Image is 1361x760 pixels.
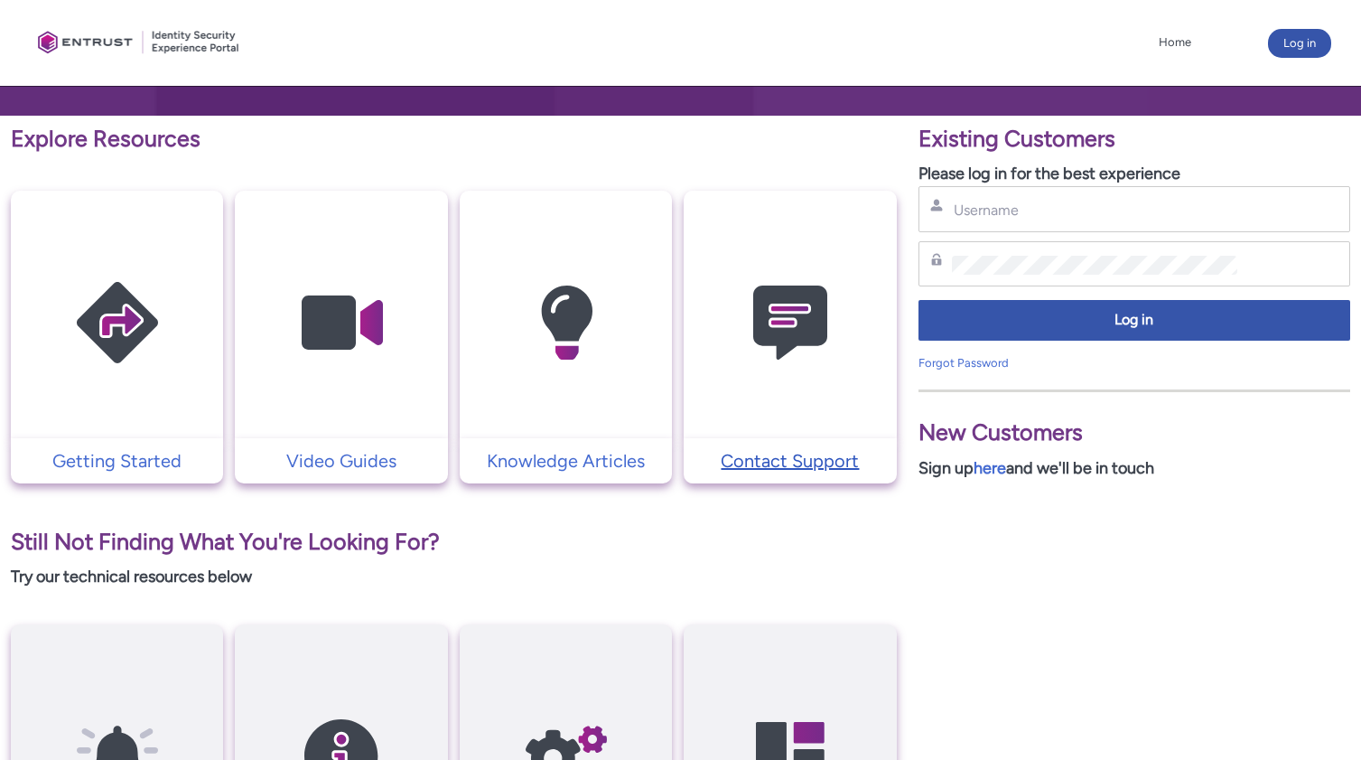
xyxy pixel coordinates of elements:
p: Sign up and we'll be in touch [918,456,1350,481]
p: Contact Support [693,447,887,474]
button: Log in [1268,29,1331,58]
button: Log in [918,300,1350,341]
span: Log in [930,310,1338,331]
input: Username [952,201,1238,220]
img: Knowledge Articles [480,226,652,420]
p: New Customers [918,416,1350,450]
p: Try our technical resources below [11,565,897,589]
a: Forgot Password [918,356,1009,370]
p: Getting Started [20,447,214,474]
a: Getting Started [11,447,223,474]
a: here [974,458,1006,478]
p: Please log in for the best experience [918,162,1350,186]
img: Video Guides [256,226,427,420]
p: Video Guides [244,447,438,474]
p: Explore Resources [11,122,897,156]
p: Existing Customers [918,122,1350,156]
img: Contact Support [704,226,876,420]
a: Video Guides [235,447,447,474]
a: Knowledge Articles [460,447,672,474]
p: Still Not Finding What You're Looking For? [11,525,897,559]
a: Contact Support [684,447,896,474]
p: Knowledge Articles [469,447,663,474]
a: Home [1154,29,1196,56]
img: Getting Started [32,226,203,420]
